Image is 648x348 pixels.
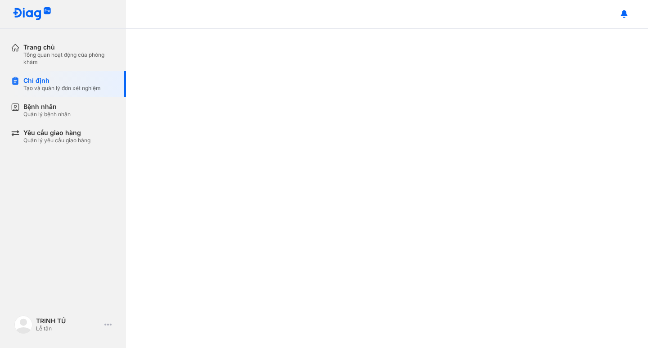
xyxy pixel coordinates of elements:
div: Quản lý yêu cầu giao hàng [23,137,90,144]
div: Bệnh nhân [23,103,71,111]
div: Tạo và quản lý đơn xét nghiệm [23,85,101,92]
div: Quản lý bệnh nhân [23,111,71,118]
div: TRINH TÚ [36,317,101,325]
div: Yêu cầu giao hàng [23,129,90,137]
img: logo [13,7,51,21]
img: logo [14,316,32,334]
div: Lễ tân [36,325,101,332]
div: Tổng quan hoạt động của phòng khám [23,51,115,66]
div: Chỉ định [23,77,101,85]
div: Trang chủ [23,43,115,51]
